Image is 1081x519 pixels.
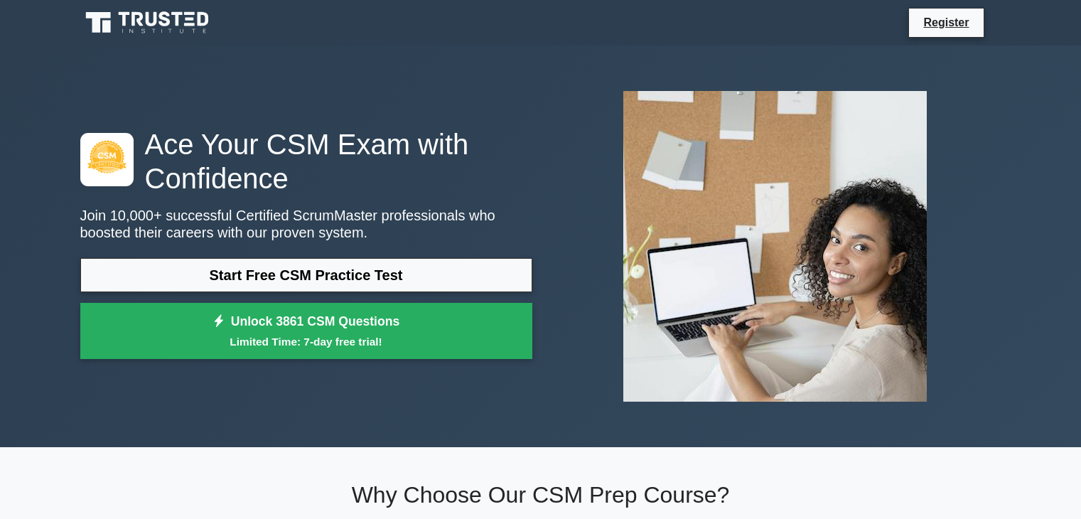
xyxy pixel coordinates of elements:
h2: Why Choose Our CSM Prep Course? [80,481,1001,508]
p: Join 10,000+ successful Certified ScrumMaster professionals who boosted their careers with our pr... [80,207,532,241]
a: Register [915,14,977,31]
h1: Ace Your CSM Exam with Confidence [80,127,532,196]
a: Start Free CSM Practice Test [80,258,532,292]
a: Unlock 3861 CSM QuestionsLimited Time: 7-day free trial! [80,303,532,360]
small: Limited Time: 7-day free trial! [98,333,515,350]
